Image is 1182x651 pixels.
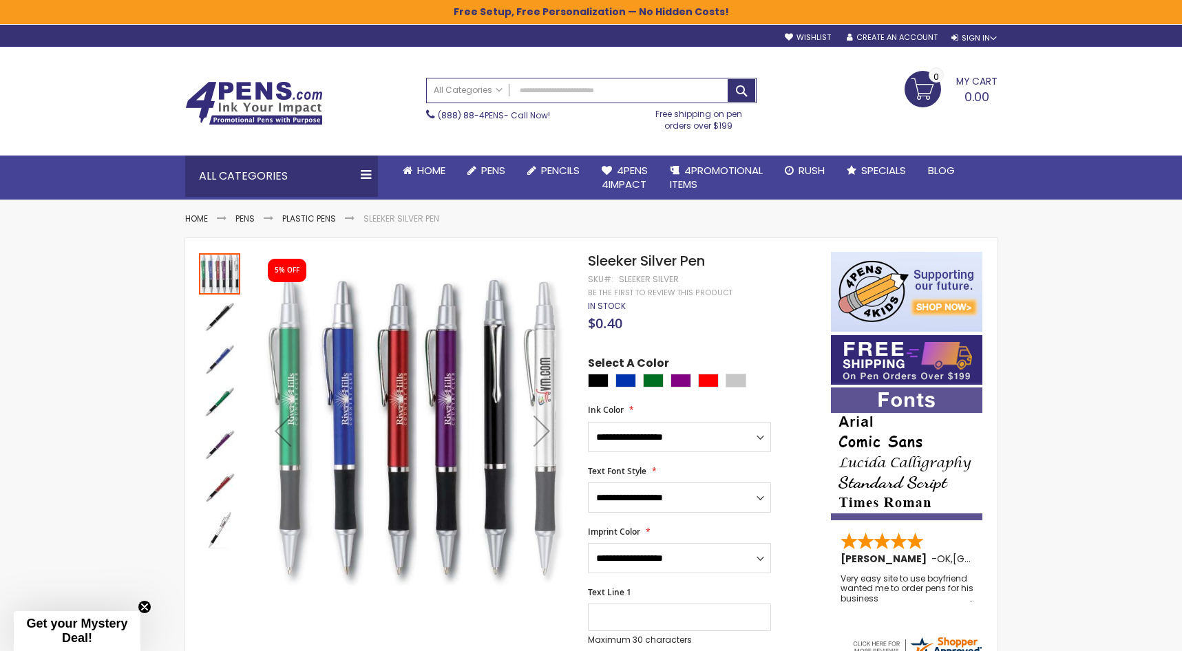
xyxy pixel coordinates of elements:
[282,213,336,224] a: Plastic Pens
[427,78,509,101] a: All Categories
[481,163,505,178] span: Pens
[964,88,989,105] span: 0.00
[841,552,931,566] span: [PERSON_NAME]
[588,251,705,270] span: Sleeker Silver Pen
[185,81,323,125] img: 4Pens Custom Pens and Promotional Products
[933,70,939,83] span: 0
[671,374,691,387] div: Purple
[199,252,242,295] div: Sleeker Silver Pen
[917,156,966,186] a: Blog
[785,32,831,43] a: Wishlist
[831,387,982,520] img: font-personalization-examples
[199,467,240,508] img: Sleeker Silver Pen
[185,156,378,197] div: All Categories
[698,374,719,387] div: Red
[14,611,140,651] div: Get your Mystery Deal!Close teaser
[588,526,640,537] span: Imprint Color
[799,163,825,178] span: Rush
[836,156,917,186] a: Specials
[199,381,240,423] img: Sleeker Silver Pen
[831,335,982,385] img: Free shipping on orders over $199
[438,109,504,121] a: (888) 88-4PENS
[588,634,771,645] p: Maximum 30 characters
[199,423,242,465] div: Sleeker Silver Pen
[588,374,609,387] div: Black
[588,465,646,477] span: Text Font Style
[417,163,445,178] span: Home
[659,156,774,200] a: 4PROMOTIONALITEMS
[931,552,1054,566] span: - ,
[641,103,757,131] div: Free shipping on pen orders over $199
[26,617,127,645] span: Get your Mystery Deal!
[588,586,631,598] span: Text Line 1
[199,508,240,551] div: Sleeker Silver Pen
[861,163,906,178] span: Specials
[588,300,626,312] span: In stock
[255,272,570,586] img: Sleeker Silver Pen
[726,374,746,387] div: Silver
[643,374,664,387] div: Green
[438,109,550,121] span: - Call Now!
[185,213,208,224] a: Home
[588,404,624,416] span: Ink Color
[588,356,669,374] span: Select A Color
[138,600,151,614] button: Close teaser
[255,252,310,609] div: Previous
[774,156,836,186] a: Rush
[905,71,998,105] a: 0.00 0
[1068,614,1182,651] iframe: Google Customer Reviews
[619,274,679,285] div: Sleeker Silver
[199,296,240,337] img: Sleeker Silver Pen
[588,288,732,298] a: Be the first to review this product
[199,509,240,551] img: Sleeker Silver Pen
[363,213,439,224] li: Sleeker Silver Pen
[275,266,299,275] div: 5% OFF
[516,156,591,186] a: Pencils
[199,465,242,508] div: Sleeker Silver Pen
[434,85,503,96] span: All Categories
[199,339,240,380] img: Sleeker Silver Pen
[831,252,982,332] img: 4pens 4 kids
[541,163,580,178] span: Pencils
[199,337,242,380] div: Sleeker Silver Pen
[847,32,938,43] a: Create an Account
[588,301,626,312] div: Availability
[591,156,659,200] a: 4Pens4impact
[937,552,951,566] span: OK
[235,213,255,224] a: Pens
[392,156,456,186] a: Home
[615,374,636,387] div: Blue
[456,156,516,186] a: Pens
[588,314,622,332] span: $0.40
[841,574,974,604] div: Very easy site to use boyfriend wanted me to order pens for his business
[199,380,242,423] div: Sleeker Silver Pen
[602,163,648,191] span: 4Pens 4impact
[199,424,240,465] img: Sleeker Silver Pen
[514,252,569,609] div: Next
[951,33,997,43] div: Sign In
[670,163,763,191] span: 4PROMOTIONAL ITEMS
[953,552,1054,566] span: [GEOGRAPHIC_DATA]
[199,295,242,337] div: Sleeker Silver Pen
[588,273,613,285] strong: SKU
[928,163,955,178] span: Blog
